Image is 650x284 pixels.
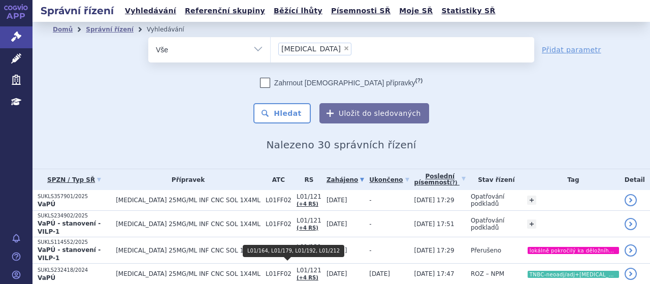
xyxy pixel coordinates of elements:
a: Vyhledávání [122,4,179,18]
a: Poslednípísemnost(?) [414,169,466,190]
span: L01FF02 [266,247,291,254]
a: + [527,219,536,229]
p: SUKLS234902/2025 [38,212,111,219]
a: Přidat parametr [542,45,601,55]
p: SUKLS114552/2025 [38,239,111,246]
li: Vyhledávání [147,22,198,37]
th: Detail [620,169,650,190]
span: [DATE] 17:29 [414,247,454,254]
span: [DATE] 17:29 [414,197,454,204]
span: [DATE] [369,270,390,277]
a: detail [625,244,637,257]
h2: Správní řízení [32,4,122,18]
span: [MEDICAL_DATA] 25MG/ML INF CNC SOL 1X4ML [116,247,261,254]
p: SUKLS232418/2024 [38,267,111,274]
span: - [369,197,371,204]
label: Zahrnout [DEMOGRAPHIC_DATA] přípravky [260,78,422,88]
a: Ukončeno [369,173,409,187]
strong: VaPÚ [38,201,55,208]
a: Běžící lhůty [271,4,326,18]
span: [DATE] 17:51 [414,220,454,228]
th: Tag [522,169,620,190]
a: (+4 RS) [297,251,318,257]
span: Opatřování podkladů [471,217,505,231]
button: Hledat [253,103,311,123]
span: L01FF02 [266,220,291,228]
a: Správní řízení [86,26,134,33]
a: detail [625,218,637,230]
span: [MEDICAL_DATA] 25MG/ML INF CNC SOL 1X4ML [116,197,261,204]
span: ROZ – NPM [471,270,504,277]
i: TNBC-neoadj/adj+[MEDICAL_DATA]+mCRC [528,271,619,278]
span: L01/121 [297,193,321,200]
span: L01/121 [297,267,321,274]
span: [MEDICAL_DATA] 25MG/ML INF CNC SOL 1X4ML [116,270,261,277]
span: [DATE] [327,220,347,228]
strong: VaPÚ - stanovení - VILP-1 [38,220,101,235]
span: L01FF02 [266,270,291,277]
span: [DATE] 17:47 [414,270,454,277]
span: [MEDICAL_DATA] [281,45,341,52]
span: L01/121 [297,243,321,250]
a: (+4 RS) [297,201,318,207]
a: SPZN / Typ SŘ [38,173,111,187]
th: RS [291,169,321,190]
a: Statistiky SŘ [438,4,498,18]
span: L01FF02 [266,197,291,204]
span: [DATE] [327,270,347,277]
span: L01/121 [297,217,321,224]
span: × [343,45,349,51]
abbr: (?) [415,77,422,84]
a: Referenční skupiny [182,4,268,18]
th: ATC [261,169,291,190]
th: Přípravek [111,169,261,190]
input: [MEDICAL_DATA] [354,42,360,55]
a: Zahájeno [327,173,364,187]
a: (+4 RS) [297,225,318,231]
a: detail [625,268,637,280]
a: detail [625,194,637,206]
th: Stav řízení [466,169,522,190]
a: (+4 RS) [297,275,318,280]
abbr: (?) [450,180,458,186]
span: [DATE] [327,197,347,204]
span: Přerušeno [471,247,501,254]
i: lokálně pokročilý ka děložního hrdla (nově dg.) [528,247,619,254]
strong: VaPÚ - stanovení - VILP-1 [38,246,101,262]
a: Písemnosti SŘ [328,4,394,18]
span: Opatřování podkladů [471,193,505,207]
span: [DATE] [327,247,347,254]
span: Nalezeno 30 správních řízení [266,139,416,151]
a: Moje SŘ [396,4,436,18]
span: [MEDICAL_DATA] 25MG/ML INF CNC SOL 1X4ML [116,220,261,228]
strong: VaPÚ [38,274,55,281]
a: Domů [53,26,73,33]
span: - [369,220,371,228]
button: Uložit do sledovaných [319,103,429,123]
a: + [527,196,536,205]
span: - [369,247,371,254]
p: SUKLS357901/2025 [38,193,111,200]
